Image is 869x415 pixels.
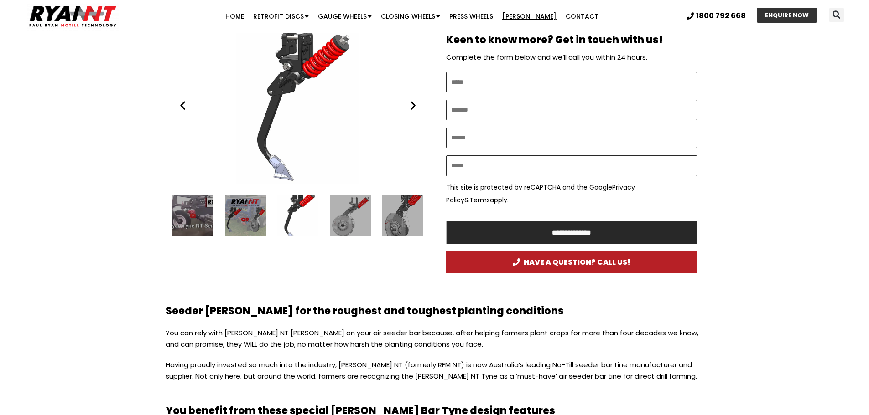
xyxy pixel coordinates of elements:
div: Search [829,8,844,22]
a: Home [221,7,249,26]
div: 5 / 16 [382,195,423,236]
a: HAVE A QUESTION? CALL US! [446,251,697,273]
a: Press Wheels [445,7,498,26]
div: Next slide [407,100,419,111]
p: This site is protected by reCAPTCHA and the Google & apply. [446,181,697,206]
p: You can rely with [PERSON_NAME] NT [PERSON_NAME] on your air seeder bar because, after helping fa... [166,327,704,359]
a: [PERSON_NAME] [498,7,561,26]
a: 1800 792 668 [687,12,746,20]
a: Contact [561,7,603,26]
nav: Menu [168,7,655,26]
a: ENQUIRE NOW [757,8,817,23]
div: 2 / 16 [225,195,266,236]
div: The Ryan Tyne Paul Ryan Ryan NT (RFM NT) [277,195,318,236]
p: Complete the form below and we’ll call you within 24 hours. [446,51,697,64]
a: Retrofit Discs [249,7,313,26]
img: Ryan NT logo [27,2,119,31]
span: ENQUIRE NOW [765,12,809,18]
div: Slides Slides [172,195,423,236]
a: Terms [469,195,490,205]
h2: Keen to know more? Get in touch with us! [446,34,697,47]
div: Previous slide [177,100,188,111]
p: Having proudly invested so much into the industry, [PERSON_NAME] NT (formerly RFM NT) is now Aust... [166,359,704,391]
div: 3 / 16 [277,195,318,236]
div: Slides [172,27,423,184]
a: Privacy Policy [446,183,635,205]
div: 4 / 16 [330,195,371,236]
h2: Seeder [PERSON_NAME] for the roughest and toughest planting conditions [166,305,704,318]
div: 1 / 16 [172,195,213,236]
span: 1800 792 668 [696,12,746,20]
a: Closing Wheels [376,7,445,26]
div: The Ryan Tyne Paul Ryan Ryan NT (RFM NT) [172,27,423,184]
div: 3 / 16 [172,27,423,184]
span: HAVE A QUESTION? CALL US! [513,258,630,266]
a: Gauge Wheels [313,7,376,26]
